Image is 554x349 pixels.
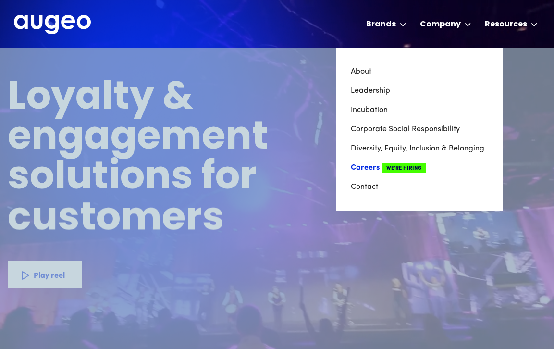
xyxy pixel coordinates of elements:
[351,177,488,197] a: Contact
[336,48,503,211] nav: Company
[366,19,396,30] div: Brands
[351,158,488,177] a: CareersWe're Hiring
[420,19,461,30] div: Company
[351,81,488,100] a: Leadership
[351,62,488,81] a: About
[382,163,426,173] span: We're Hiring
[14,15,91,35] img: Augeo's full logo in white.
[485,19,527,30] div: Resources
[14,15,91,35] a: home
[351,120,488,139] a: Corporate Social Responsibility
[351,100,488,120] a: Incubation
[351,139,488,158] a: Diversity, Equity, Inclusion & Belonging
